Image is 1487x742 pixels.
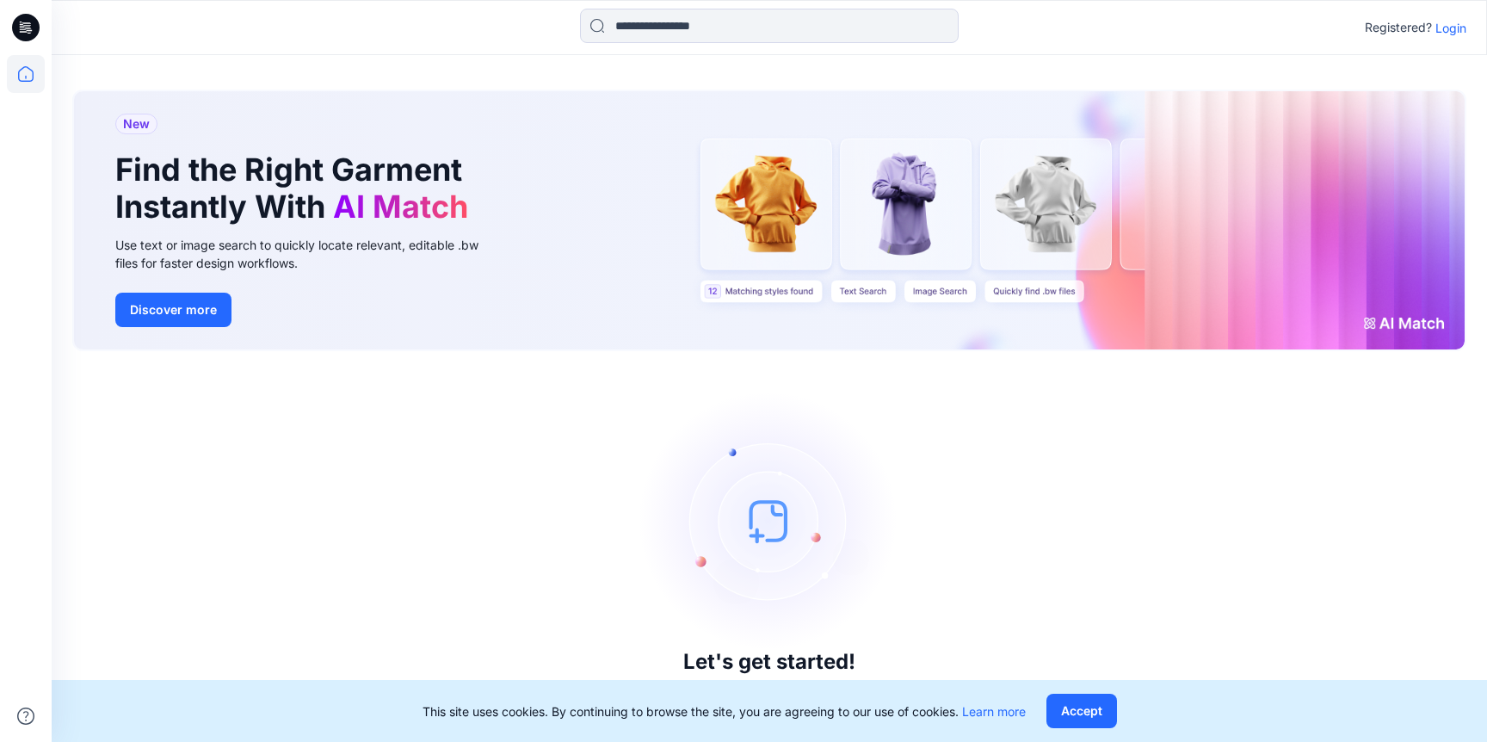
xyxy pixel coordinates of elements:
h1: Find the Right Garment Instantly With [115,151,477,226]
button: Accept [1046,694,1117,728]
h3: Let's get started! [683,650,855,674]
img: empty-state-image.svg [640,392,898,650]
p: This site uses cookies. By continuing to browse the site, you are agreeing to our use of cookies. [423,702,1026,720]
p: Login [1435,19,1466,37]
p: Registered? [1365,17,1432,38]
a: Learn more [962,704,1026,719]
button: Discover more [115,293,231,327]
span: AI Match [333,188,468,226]
div: Use text or image search to quickly locate relevant, editable .bw files for faster design workflows. [115,236,503,272]
span: New [123,114,150,134]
